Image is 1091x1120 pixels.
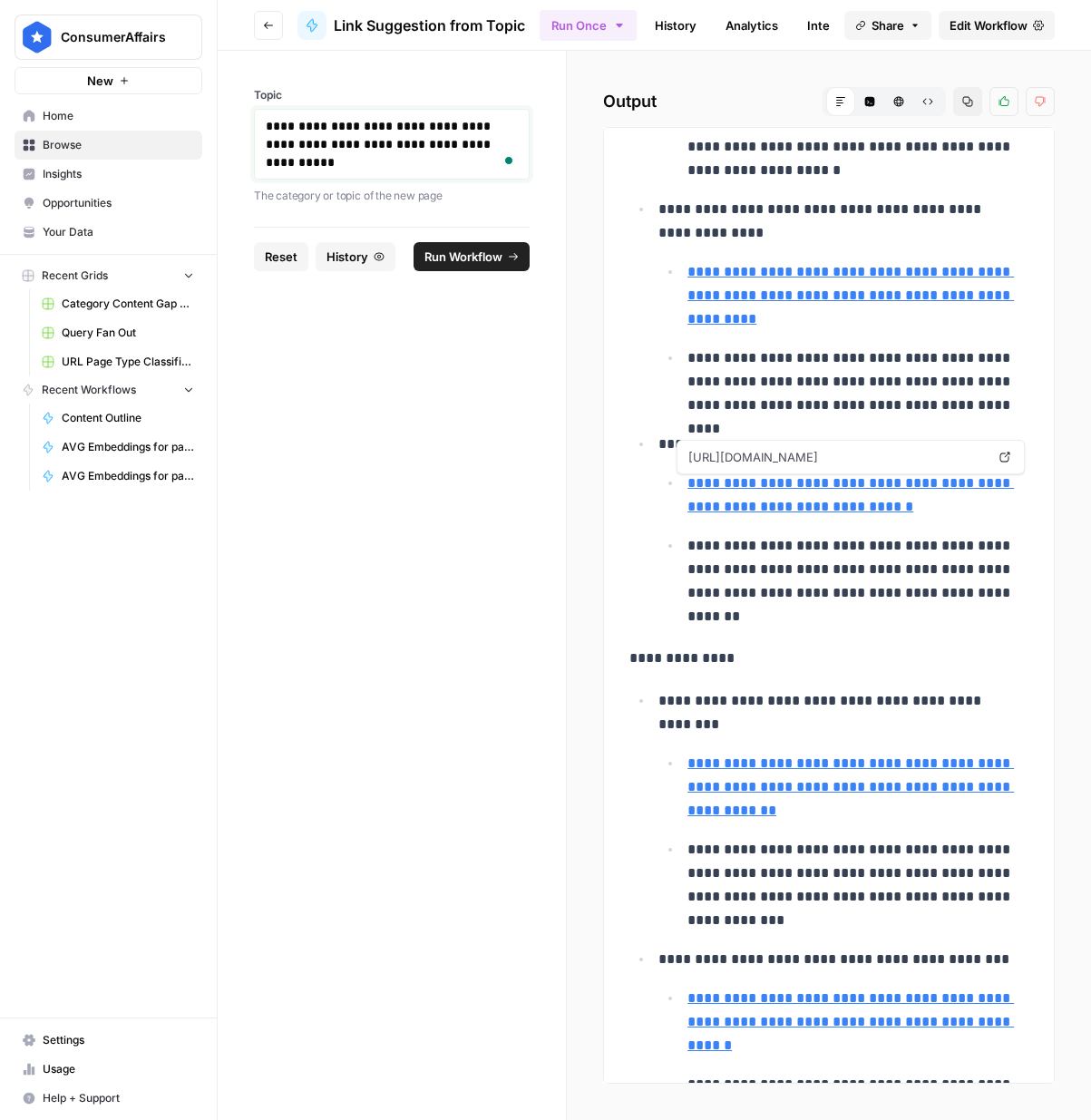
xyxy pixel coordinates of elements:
[34,289,202,318] a: Category Content Gap Analysis
[316,242,395,271] button: History
[844,11,931,40] button: Share
[34,433,202,462] a: AVG Embeddings for page and Target Keyword
[34,404,202,433] a: Content Outline
[61,28,170,46] span: ConsumerAffairs
[15,102,202,131] a: Home
[42,382,136,398] span: Recent Workflows
[254,87,530,103] label: Topic
[34,347,202,376] a: URL Page Type Classification
[334,15,525,36] span: Link Suggestion from Topic
[21,21,54,54] img: ConsumerAffairs Logo
[87,72,113,90] span: New
[43,108,194,124] span: Home
[34,318,202,347] a: Query Fan Out
[15,218,202,247] a: Your Data
[15,1084,202,1113] button: Help + Support
[42,268,108,284] span: Recent Grids
[15,189,202,218] a: Opportunities
[62,296,194,312] span: Category Content Gap Analysis
[939,11,1055,40] a: Edit Workflow
[266,117,518,171] div: To enrich screen reader interactions, please activate Accessibility in Grammarly extension settings
[15,1055,202,1084] a: Usage
[43,137,194,153] span: Browse
[62,468,194,484] span: AVG Embeddings for page and Target Keyword - Using Pasted page content
[15,262,202,289] button: Recent Grids
[62,325,194,341] span: Query Fan Out
[644,11,707,40] a: History
[950,16,1028,34] span: Edit Workflow
[34,462,202,491] a: AVG Embeddings for page and Target Keyword - Using Pasted page content
[685,441,989,473] span: [URL][DOMAIN_NAME]
[43,1032,194,1048] span: Settings
[43,1061,194,1077] span: Usage
[265,248,297,266] span: Reset
[15,67,202,94] button: New
[15,160,202,189] a: Insights
[414,242,530,271] button: Run Workflow
[872,16,904,34] span: Share
[15,376,202,404] button: Recent Workflows
[62,354,194,370] span: URL Page Type Classification
[715,11,789,40] a: Analytics
[254,242,308,271] button: Reset
[43,195,194,211] span: Opportunities
[424,248,502,266] span: Run Workflow
[43,1090,194,1106] span: Help + Support
[254,187,530,205] p: The category or topic of the new page
[62,439,194,455] span: AVG Embeddings for page and Target Keyword
[603,87,1055,116] h2: Output
[62,410,194,426] span: Content Outline
[796,11,871,40] a: Integrate
[326,248,368,266] span: History
[43,166,194,182] span: Insights
[15,15,202,60] button: Workspace: ConsumerAffairs
[15,1026,202,1055] a: Settings
[15,131,202,160] a: Browse
[540,10,637,41] button: Run Once
[297,11,525,40] a: Link Suggestion from Topic
[43,224,194,240] span: Your Data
